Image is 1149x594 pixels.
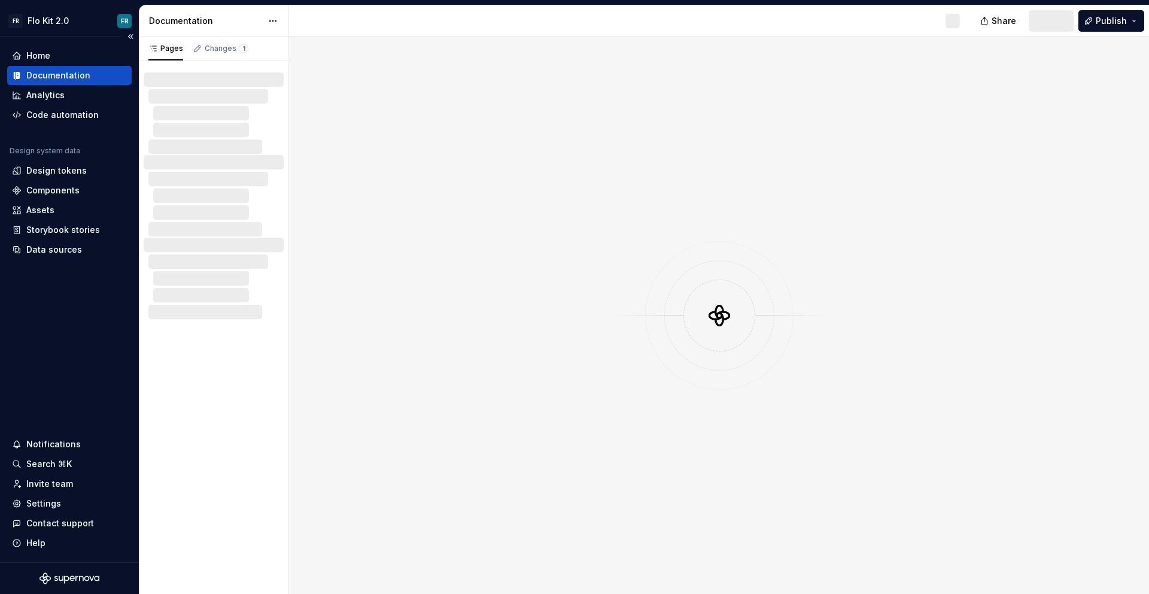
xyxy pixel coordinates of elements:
a: Storybook stories [7,220,132,240]
a: Code automation [7,105,132,125]
button: Collapse sidebar [122,28,139,45]
span: Publish [1096,15,1127,27]
a: Analytics [7,86,132,105]
button: Search ⌘K [7,454,132,474]
div: Code automation [26,109,99,121]
div: Help [26,537,45,549]
div: Pages [148,44,183,53]
div: Assets [26,204,54,216]
div: Documentation [149,15,262,27]
div: Search ⌘K [26,458,72,470]
button: Notifications [7,435,132,454]
button: Help [7,534,132,553]
button: FRFlo Kit 2.0FR [2,8,136,34]
a: Components [7,181,132,200]
button: Publish [1078,10,1144,32]
a: Home [7,46,132,65]
div: Documentation [26,69,90,81]
a: Design tokens [7,161,132,180]
div: Invite team [26,478,73,490]
a: Assets [7,201,132,220]
a: Settings [7,494,132,513]
div: Storybook stories [26,224,100,236]
svg: Supernova Logo [39,572,99,584]
div: Components [26,184,80,196]
div: Data sources [26,244,82,256]
a: Invite team [7,474,132,493]
span: Share [992,15,1016,27]
a: Documentation [7,66,132,85]
div: Analytics [26,89,65,101]
button: Contact support [7,514,132,533]
div: Design tokens [26,165,87,177]
div: Notifications [26,438,81,450]
div: Changes [205,44,248,53]
div: Home [26,50,50,62]
div: Flo Kit 2.0 [28,15,69,27]
div: Design system data [10,146,80,156]
a: Data sources [7,240,132,259]
div: Contact support [26,517,94,529]
span: 1 [239,44,248,53]
div: FR [121,16,129,26]
div: Settings [26,498,61,510]
div: FR [8,14,23,28]
button: Share [974,10,1024,32]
